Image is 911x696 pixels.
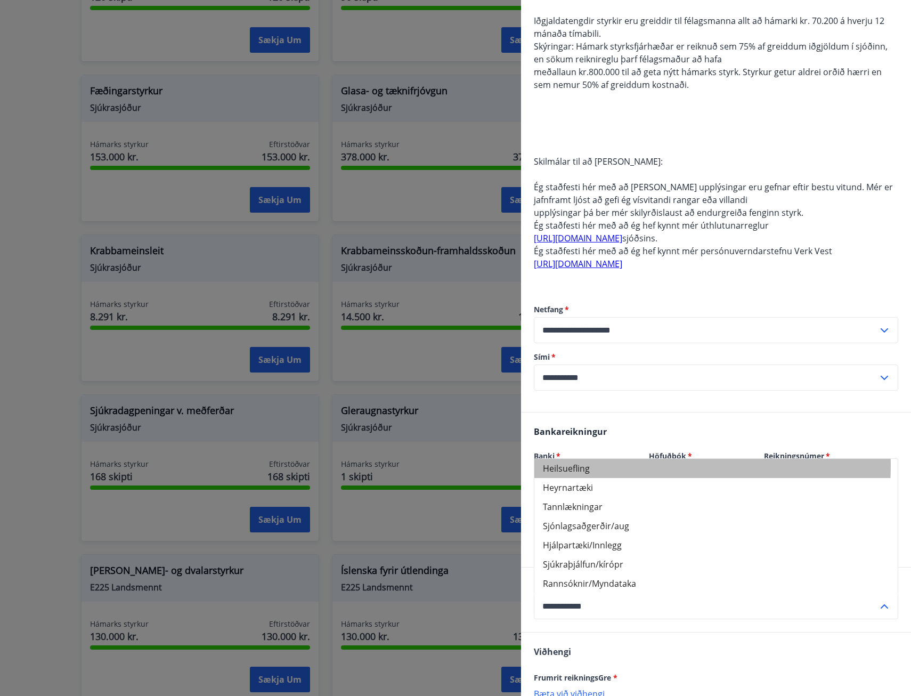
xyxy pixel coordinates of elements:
span: Ég staðfesti hér með að ég hef kynnt mér persónuverndarstefnu Verk Vest [534,245,832,257]
span: Iðgjaldatengdir styrkir eru greiddir til félagsmanna allt að hámarki kr. 70.200 á hverju 12 mánað... [534,15,884,39]
label: Netfang [534,304,898,315]
span: Bankareikningur [534,426,607,438]
li: Heyrnartæki [534,478,898,497]
li: Heilsuefling [534,459,898,478]
a: [URL][DOMAIN_NAME] [534,258,622,270]
label: Sími [534,352,898,362]
label: Banki [534,451,636,462]
span: upplýsingar þá ber mér skilyrðislaust að endurgreiða fenginn styrk. [534,207,803,218]
span: sjóðsins. [534,232,657,244]
li: Rannsóknir/Myndataka [534,574,898,593]
li: Hjálpartæki/Innlegg [534,536,898,555]
span: Viðhengi [534,646,571,658]
a: [URL][DOMAIN_NAME] [534,232,622,244]
label: Höfuðbók [649,451,751,462]
li: Sjúkraþjálfun/kírópr [534,555,898,574]
span: Ég staðfesti hér með að [PERSON_NAME] upplýsingar eru gefnar eftir bestu vitund. Mér er jafnframt... [534,181,893,206]
li: Sjónlagsaðgerðir/aug [534,516,898,536]
span: Skilmálar til að [PERSON_NAME]: [534,156,663,167]
span: Ég staðfesti hér með að ég hef kynnt mér úthlutunarreglur [534,220,769,231]
li: Tannlækningar [534,497,898,516]
span: Skýringar: Hámark styrksfjárhæðar er reiknuð sem 75% af greiddum iðgjöldum í sjóðinn, en sökum re... [534,41,888,65]
span: meðallaun kr.800.000 til að geta nýtt hámarks styrk. Styrkur getur aldrei orðið hærri en sem nemu... [534,66,882,91]
span: Frumrit reikningsGre [534,673,617,683]
label: Reikningsnúmer [764,451,866,462]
